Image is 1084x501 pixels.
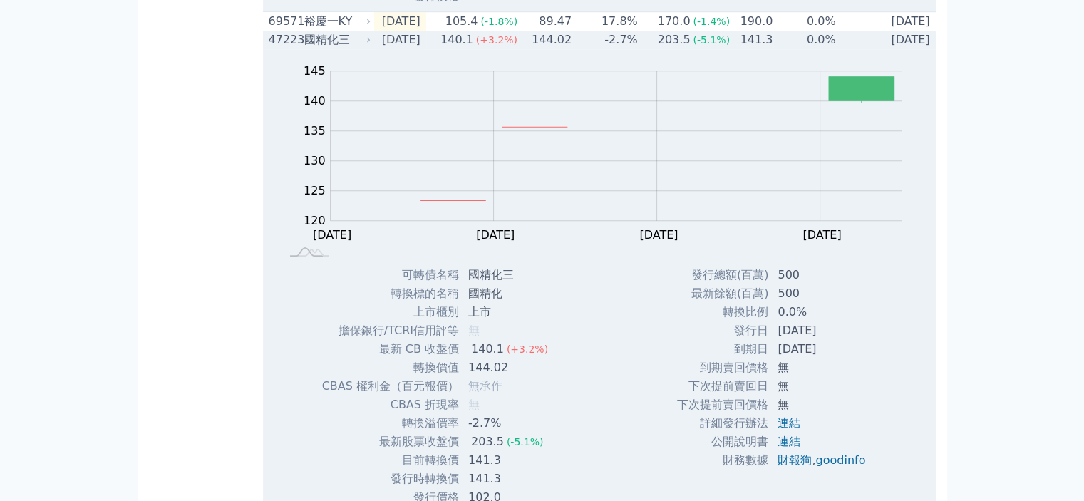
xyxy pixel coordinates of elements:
[778,416,800,430] a: 連結
[1013,433,1084,501] iframe: Chat Widget
[460,414,559,433] td: -2.7%
[676,321,769,340] td: 發行日
[507,436,544,448] span: (-5.1%)
[507,344,548,355] span: (+3.2%)
[460,470,559,488] td: 141.3
[693,34,730,46] span: (-5.1%)
[655,13,693,30] div: 170.0
[676,377,769,396] td: 下次提前賣回日
[676,303,769,321] td: 轉換比例
[676,266,769,284] td: 發行總額(百萬)
[837,31,936,49] td: [DATE]
[468,433,507,450] div: 203.5
[304,183,326,197] tspan: 125
[778,435,800,448] a: 連結
[374,12,426,31] td: [DATE]
[321,377,460,396] td: CBAS 權利金（百元報價）
[321,340,460,358] td: 最新 CB 收盤價
[518,31,572,49] td: 144.02
[676,340,769,358] td: 到期日
[321,266,460,284] td: 可轉債名稱
[321,451,460,470] td: 目前轉換價
[731,12,773,31] td: 190.0
[460,303,559,321] td: 上市
[468,379,502,393] span: 無承作
[321,396,460,414] td: CBAS 折現率
[476,34,517,46] span: (+3.2%)
[837,12,936,31] td: [DATE]
[468,398,480,411] span: 無
[321,470,460,488] td: 發行時轉換價
[313,227,351,241] tspan: [DATE]
[321,303,460,321] td: 上市櫃別
[374,31,426,49] td: [DATE]
[676,451,769,470] td: 財務數據
[304,123,326,137] tspan: 135
[572,31,639,49] td: -2.7%
[731,31,773,49] td: 141.3
[321,321,460,340] td: 擔保銀行/TCRI信用評等
[769,340,877,358] td: [DATE]
[769,451,877,470] td: ,
[769,377,877,396] td: 無
[778,453,812,467] a: 財報狗
[769,321,877,340] td: [DATE]
[468,324,480,337] span: 無
[518,12,572,31] td: 89.47
[420,76,894,200] g: Series
[769,303,877,321] td: 0.0%
[1013,433,1084,501] div: 聊天小工具
[802,227,841,241] tspan: [DATE]
[460,266,559,284] td: 國精化三
[460,451,559,470] td: 141.3
[676,414,769,433] td: 詳細發行辦法
[693,16,730,27] span: (-1.4%)
[769,284,877,303] td: 500
[676,358,769,377] td: 到期賣回價格
[438,31,476,48] div: 140.1
[304,213,326,227] tspan: 120
[773,12,836,31] td: 0.0%
[572,12,639,31] td: 17.8%
[304,153,326,167] tspan: 130
[639,227,678,241] tspan: [DATE]
[676,396,769,414] td: 下次提前賣回價格
[269,31,301,48] div: 47223
[304,31,368,48] div: 國精化三
[296,63,923,241] g: Chart
[773,31,836,49] td: 0.0%
[460,358,559,377] td: 144.02
[676,433,769,451] td: 公開說明書
[769,266,877,284] td: 500
[443,13,481,30] div: 105.4
[321,414,460,433] td: 轉換溢價率
[655,31,693,48] div: 203.5
[321,284,460,303] td: 轉換標的名稱
[321,358,460,377] td: 轉換價值
[468,341,507,358] div: 140.1
[269,13,301,30] div: 69571
[476,227,515,241] tspan: [DATE]
[304,13,368,30] div: 裕慶一KY
[304,93,326,107] tspan: 140
[304,63,326,77] tspan: 145
[321,433,460,451] td: 最新股票收盤價
[769,396,877,414] td: 無
[480,16,517,27] span: (-1.8%)
[460,284,559,303] td: 國精化
[769,358,877,377] td: 無
[815,453,865,467] a: goodinfo
[676,284,769,303] td: 最新餘額(百萬)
